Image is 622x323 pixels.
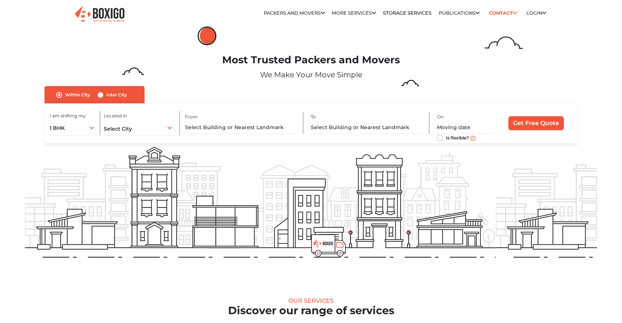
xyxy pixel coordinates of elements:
[437,121,493,134] input: Moving date
[439,10,480,16] a: Publications
[104,113,127,119] label: Located in
[311,234,346,257] img: boxigo_prackers_and_movers_truck
[383,10,431,16] a: Storage Services
[25,54,597,66] h1: Most Trusted Packers and Movers
[74,6,125,24] img: Boxigo
[446,134,469,141] label: Is flexible?
[311,114,316,120] label: To
[25,304,597,317] h2: Discover our range of services
[437,114,444,120] label: On
[65,90,90,99] label: Within City
[332,10,376,16] a: More services
[25,297,597,304] div: Our Services
[487,7,519,19] a: Contact
[264,10,325,16] a: Packers and Movers
[508,116,564,130] input: Get Free Quote
[526,10,546,16] a: Login
[50,113,86,119] label: I am shifting my
[185,114,198,120] label: From
[470,136,476,141] img: move_date_info
[311,121,422,134] input: Select Building or Nearest Landmark
[185,121,296,134] input: Select Building or Nearest Landmark
[25,69,597,80] p: We Make Your Move Simple
[50,125,65,131] span: 1 BHK
[106,90,127,99] label: Inter City
[104,125,132,132] span: Select City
